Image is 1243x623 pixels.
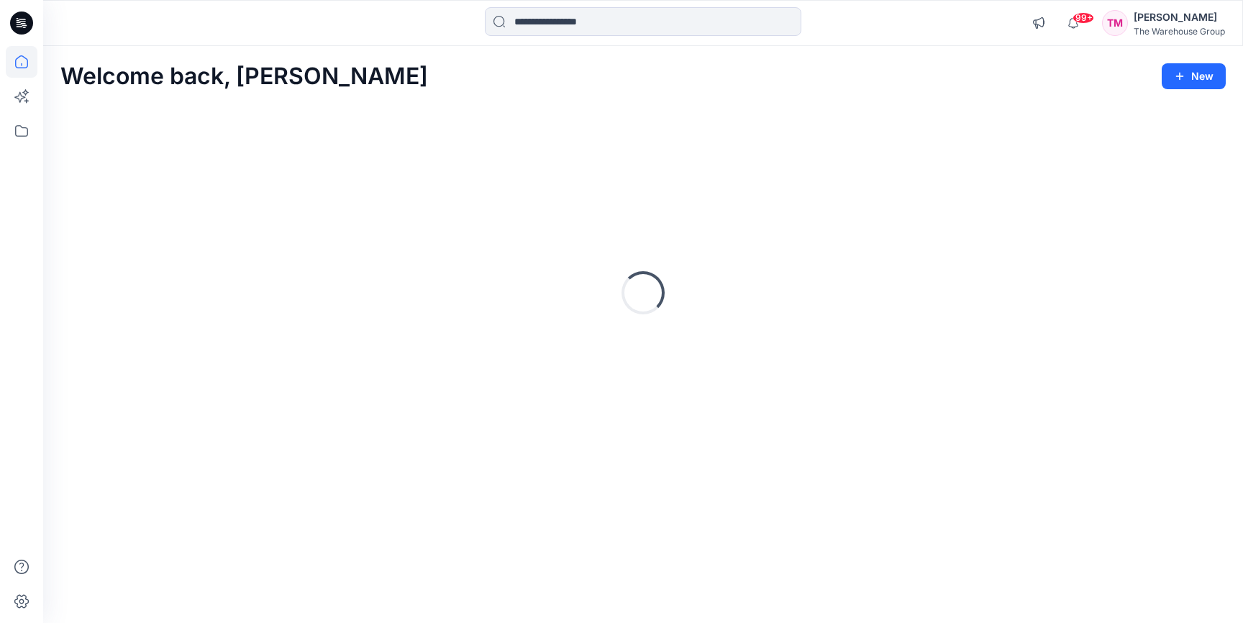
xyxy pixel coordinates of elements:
h2: Welcome back, [PERSON_NAME] [60,63,428,90]
div: [PERSON_NAME] [1134,9,1225,26]
span: 99+ [1073,12,1094,24]
button: New [1162,63,1226,89]
div: The Warehouse Group [1134,26,1225,37]
div: TM [1102,10,1128,36]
